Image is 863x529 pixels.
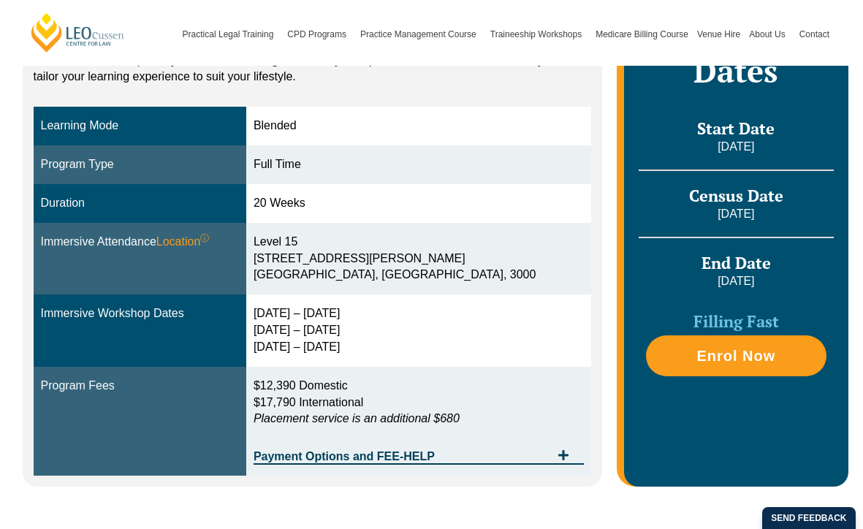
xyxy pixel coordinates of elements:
a: CPD Programs [283,3,356,66]
span: Location [156,234,210,251]
span: $12,390 Domestic [254,379,348,392]
div: Full Time [254,156,584,173]
span: Payment Options and FEE-HELP [254,451,550,463]
div: Program Type [41,156,239,173]
span: Filling Fast [693,311,779,332]
button: Open LiveChat chat widget [12,6,56,50]
div: Learning Mode [41,118,239,134]
span: End Date [702,252,771,273]
sup: ⓘ [200,233,209,243]
a: Contact [795,3,834,66]
a: Enrol Now [646,335,826,376]
a: Practical Legal Training [178,3,284,66]
p: [DATE] [639,206,833,222]
div: Immersive Attendance [41,234,239,251]
p: [DATE] [639,139,833,155]
a: Traineeship Workshops [486,3,591,66]
span: Census Date [689,185,783,206]
a: Practice Management Course [356,3,486,66]
div: Level 15 [STREET_ADDRESS][PERSON_NAME] [GEOGRAPHIC_DATA], [GEOGRAPHIC_DATA], 3000 [254,234,584,284]
div: [DATE] – [DATE] [DATE] – [DATE] [DATE] – [DATE] [254,305,584,356]
div: Blended [254,118,584,134]
p: [DATE] [639,273,833,289]
div: Program Fees [41,378,239,395]
span: Start Date [697,118,775,139]
span: $17,790 International [254,396,363,408]
a: [PERSON_NAME] Centre for Law [29,12,126,53]
a: Venue Hire [693,3,745,66]
a: Medicare Billing Course [591,3,693,66]
div: Immersive Workshop Dates [41,305,239,322]
div: 20 Weeks [254,195,584,212]
h2: Dates [639,53,833,89]
em: Placement service is an additional $680 [254,412,460,425]
a: About Us [745,3,794,66]
div: Duration [41,195,239,212]
span: Enrol Now [696,349,775,363]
